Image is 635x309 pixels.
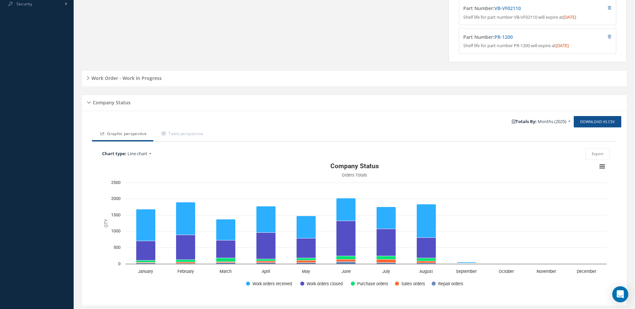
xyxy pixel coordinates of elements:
[92,127,153,141] a: Graphic perspective
[336,259,356,262] path: June, 66. Sales orders.
[256,206,276,232] path: April, 805. Work orders received.
[111,180,121,185] text: 2500
[246,281,293,286] button: Show Work orders received
[216,219,236,240] path: March, 648. Work orders received.
[136,221,596,264] g: Work orders closed, bar series 2 of 5 with 12 bars.
[336,262,356,264] path: June, 71. Repair orders.
[111,212,121,217] text: 1500
[256,232,276,259] path: April, 819. Work orders closed.
[297,216,316,238] path: May, 688. Work orders received.
[102,150,127,157] b: Chart type:
[176,263,195,264] path: February, 12. Repair orders.
[91,98,131,106] h5: Company Status
[417,258,436,261] path: August, 88. Purchase orders.
[456,269,477,274] text: September
[297,260,316,263] path: May, 79. Sales orders.
[499,269,514,274] text: October
[463,6,572,11] h4: Part Number
[297,238,316,258] path: May, 610. Work orders closed.
[136,209,156,241] path: January, 980. Work orders received.
[113,245,121,250] text: 500
[262,269,270,274] text: April
[256,259,276,261] path: April, 63. Purchase orders.
[463,42,612,49] p: Shelf life for part number PR-1200 will expire at
[302,269,310,274] text: May
[351,281,388,286] button: Show Purchase orders
[463,34,572,40] h4: Part Number
[377,207,396,229] path: July, 678. Work orders received.
[111,196,121,201] text: 2000
[136,241,156,260] path: January, 593. Work orders closed.
[336,221,356,256] path: June, 1,079. Work orders closed.
[395,281,424,286] button: Show Sales orders
[417,261,436,263] path: August, 62. Sales orders.
[563,14,576,20] span: [DATE]
[336,256,356,259] path: June, 102. Purchase orders.
[256,263,276,264] path: April, 34. Repair orders.
[136,262,596,264] g: Repair orders, bar series 5 of 5 with 12 bars.
[598,162,607,171] button: View chart menu, Company Status
[612,286,628,302] div: Open Intercom Messenger
[419,269,433,274] text: August
[176,262,195,263] path: February, 45. Sales orders.
[417,204,436,237] path: August, 1,033. Work orders received.
[377,263,396,264] path: July, 34. Repair orders.
[463,14,612,21] p: Shelf life for part number VB-VF02110 will expire at
[382,269,390,274] text: July
[585,148,610,160] button: Export
[176,202,195,235] path: February, 1,011. Work orders received.
[377,256,396,259] path: July, 105. Purchase orders.
[103,219,108,227] text: QTY
[556,42,569,48] span: [DATE]
[297,263,316,264] path: May, 31. Repair orders.
[457,262,476,263] path: September, 33. Work orders received.
[417,263,436,264] path: August, 28. Repair orders.
[377,259,396,263] path: July, 107. Sales orders.
[153,127,210,141] a: Table perspective
[99,160,610,294] div: Company Status. Highcharts interactive chart.
[432,281,464,286] button: Show Repair orders
[494,5,521,11] a: VB-VF02110
[336,198,356,221] path: June, 706. Work orders received.
[128,150,147,157] span: Line chart
[216,262,236,263] path: March, 34. Sales orders.
[297,258,316,260] path: May, 70. Purchase orders.
[136,260,156,262] path: January, 65. Purchase orders.
[216,258,236,262] path: March, 106. Purchase orders.
[341,269,351,274] text: June
[342,173,367,178] text: Orders Totals
[136,262,156,263] path: January, 23. Sales orders.
[493,34,513,40] span: :
[89,73,162,81] h5: Work Order - Work In Progress
[111,228,121,233] text: 1000
[417,237,436,258] path: August, 629. Work orders closed.
[330,162,379,170] text: Company Status
[16,1,32,7] span: Security
[508,117,574,127] a: Totals By: Months (2025)
[493,5,521,11] span: :
[136,198,596,264] g: Work orders received, bar series 1 of 5 with 12 bars.
[538,118,566,124] span: Months (2025)
[577,269,597,274] text: December
[256,261,276,263] path: April, 49. Sales orders.
[537,269,556,274] text: November
[138,269,153,274] text: January
[176,260,195,262] path: February, 71. Purchase orders.
[377,229,396,256] path: July, 830. Work orders closed.
[99,160,610,294] svg: Interactive chart
[512,118,537,124] b: Totals By:
[99,149,262,159] a: Chart type: Line chart
[177,269,194,274] text: February
[300,281,343,286] button: Show Work orders closed
[216,263,236,264] path: March, 36. Repair orders.
[118,261,121,266] text: 0
[216,240,236,258] path: March, 551. Work orders closed.
[494,34,513,40] a: PR-1200
[457,263,476,264] path: September, 9. Purchase orders.
[574,116,621,128] a: Download as CSV
[136,263,156,264] path: January, 25. Repair orders.
[220,269,232,274] text: March
[176,235,195,260] path: February, 764. Work orders closed.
